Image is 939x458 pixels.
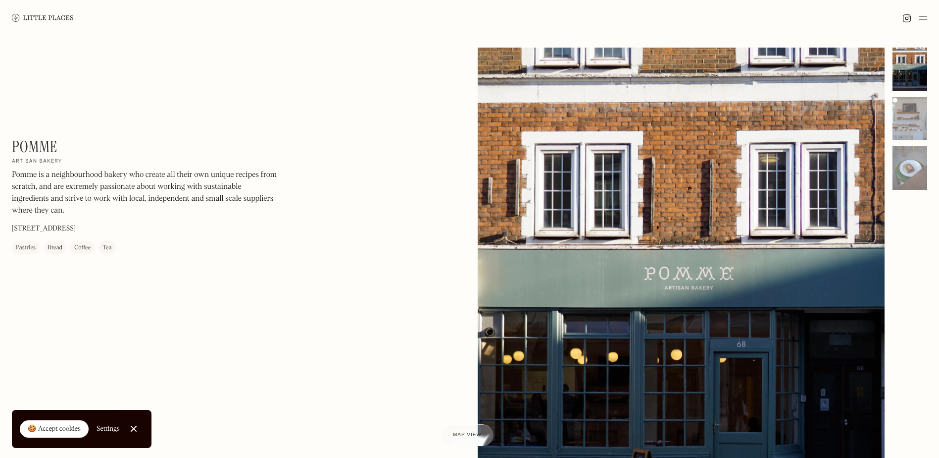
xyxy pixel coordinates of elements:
span: Map view [453,432,482,438]
p: Pomme is a neighbourhood bakery who create all their own unique recipes from scratch, and are ext... [12,170,279,217]
h1: Pomme [12,137,57,156]
a: Close Cookie Popup [124,419,144,439]
h2: Artisan bakery [12,159,62,166]
div: 🍪 Accept cookies [28,424,81,434]
div: Close Cookie Popup [133,429,134,429]
p: [STREET_ADDRESS] [12,224,76,234]
div: Pastries [16,243,36,253]
a: 🍪 Accept cookies [20,420,89,438]
a: Settings [97,418,120,440]
div: Settings [97,425,120,432]
div: Coffee [74,243,91,253]
a: Map view [441,424,494,446]
div: Bread [48,243,62,253]
div: Tea [102,243,111,253]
